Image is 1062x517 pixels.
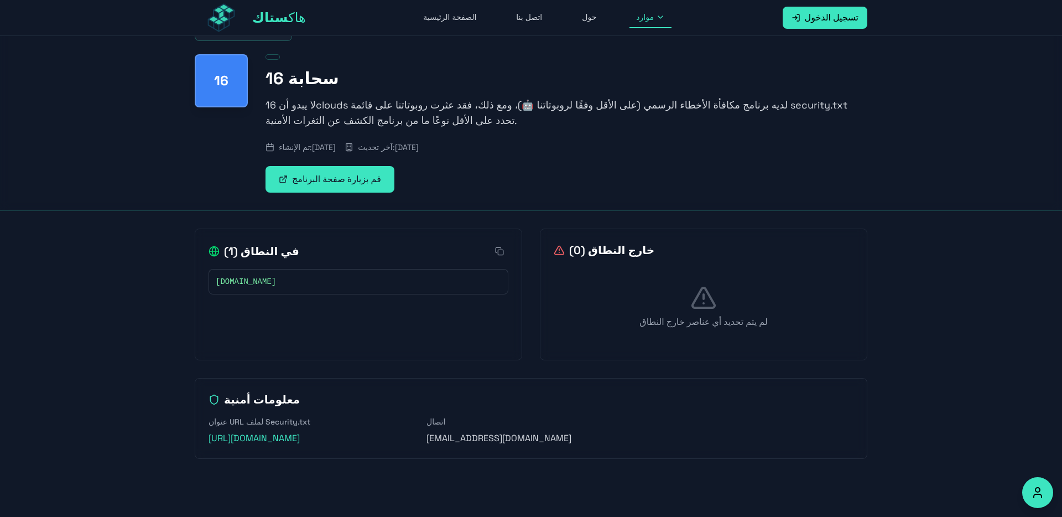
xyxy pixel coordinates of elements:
[195,54,248,107] div: 16 سحابة
[252,9,288,26] span: ستاك
[554,316,853,329] p: لم يتم تحديد أي عناصر خارج النطاق
[417,7,483,28] a: الصفحة الرئيسية
[209,244,299,259] h2: في النطاق ( 1 )
[209,416,418,427] h3: عنوان URL لملف Security.txt
[279,142,336,153] span: تم الإنشاء: [DATE]
[509,7,549,28] a: اتصل بنا
[265,166,394,193] a: قم بزيارة صفحة البرنامج
[209,432,300,444] a: [URL][DOMAIN_NAME]
[783,7,868,29] a: تسجيل الدخول
[554,242,654,258] h2: خارج النطاق ( 0 )
[252,9,306,27] span: هاك
[216,276,276,287] span: [DOMAIN_NAME]
[209,392,853,407] h2: معلومات أمنية
[426,416,636,427] h3: اتصال
[265,97,867,128] p: لا يبدو أن 16clouds لديه برنامج مكافأة الأخطاء الرسمي (على الأقل وفقًا لروبوتاتنا 🤖)، ومع ذلك، فق...
[426,432,636,445] p: [EMAIL_ADDRESS][DOMAIN_NAME]
[629,7,671,28] button: موارد
[491,242,508,260] button: نسخ جميع العناصر ضمن النطاق
[805,11,859,24] span: تسجيل الدخول
[1022,477,1053,508] button: Accessibility Options
[575,7,603,28] a: حول
[636,12,654,23] span: موارد
[265,69,867,89] h1: 16 سحابة
[358,142,418,153] span: آخر تحديث: [DATE]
